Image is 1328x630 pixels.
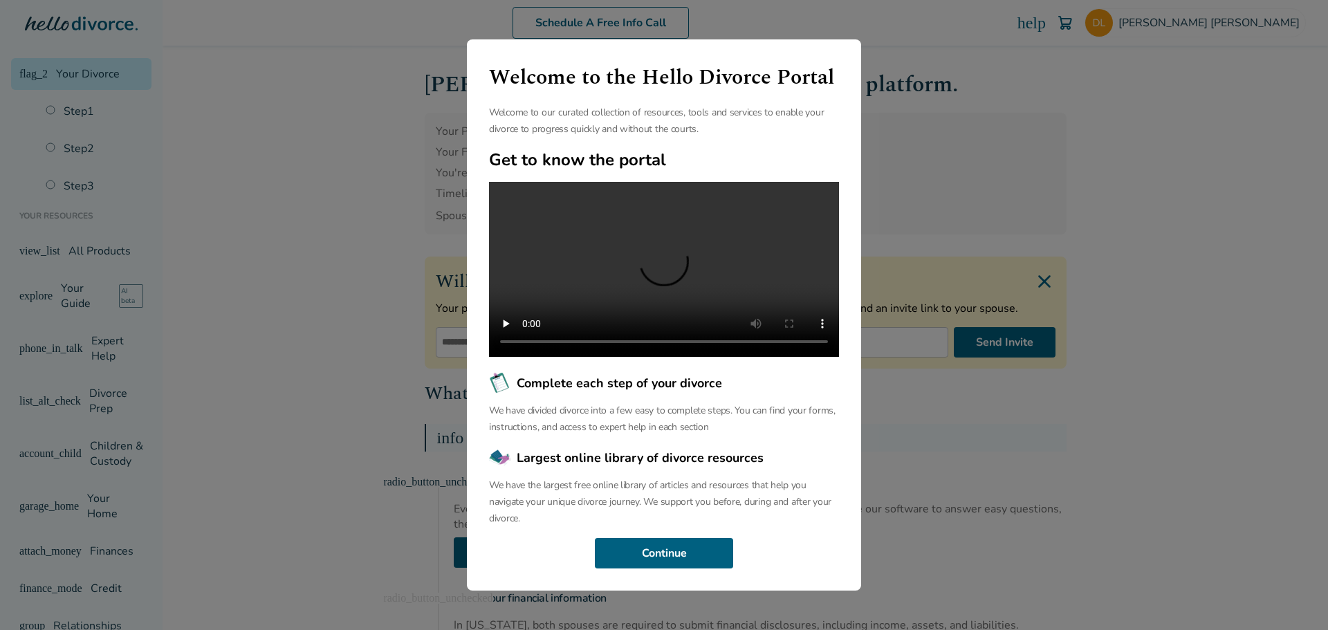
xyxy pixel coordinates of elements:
span: Complete each step of your divorce [517,374,722,392]
p: We have the largest free online library of articles and resources that help you navigate your uni... [489,477,839,527]
img: Complete each step of your divorce [489,372,511,394]
span: Largest online library of divorce resources [517,449,764,467]
h2: Get to know the portal [489,149,839,171]
p: We have divided divorce into a few easy to complete steps. You can find your forms, instructions,... [489,402,839,436]
img: Largest online library of divorce resources [489,447,511,469]
button: Continue [595,538,733,568]
p: Welcome to our curated collection of resources, tools and services to enable your divorce to prog... [489,104,839,138]
iframe: Chat Widget [1259,564,1328,630]
h1: Welcome to the Hello Divorce Portal [489,62,839,93]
